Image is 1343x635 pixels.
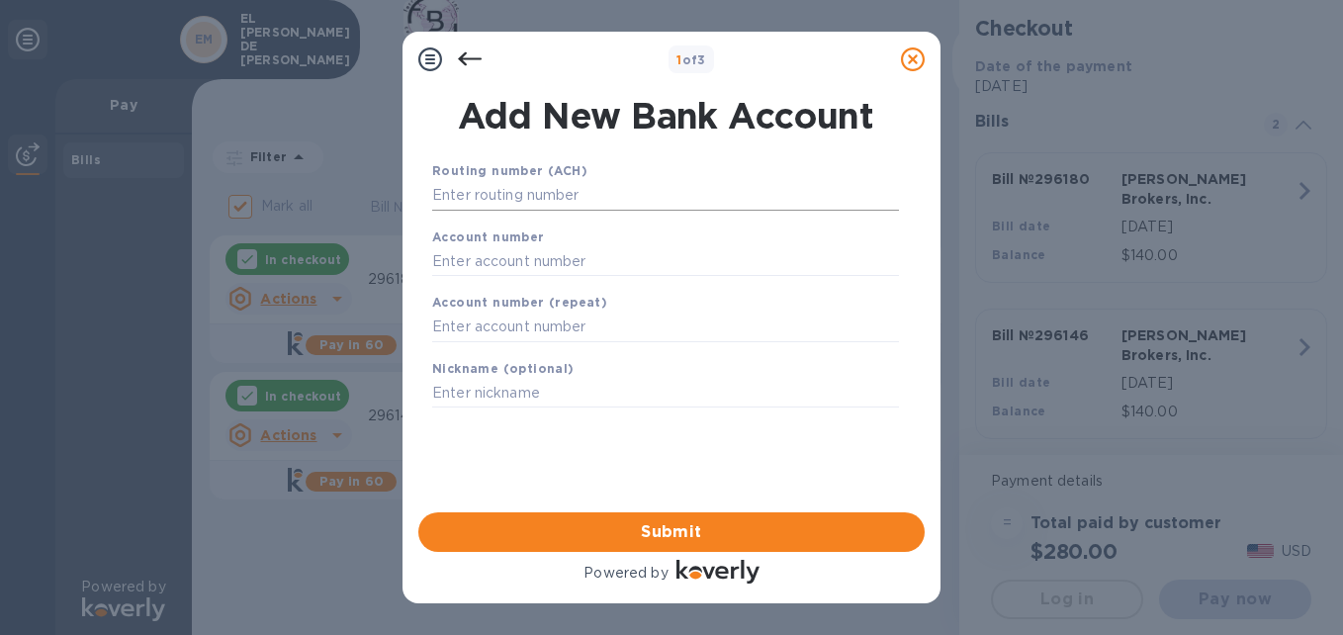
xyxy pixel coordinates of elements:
[432,181,899,211] input: Enter routing number
[432,313,899,342] input: Enter account number
[676,52,681,67] span: 1
[418,512,925,552] button: Submit
[676,560,760,584] img: Logo
[432,361,575,376] b: Nickname (optional)
[583,563,668,584] p: Powered by
[432,379,899,408] input: Enter nickname
[432,295,607,310] b: Account number (repeat)
[420,95,911,136] h1: Add New Bank Account
[434,520,909,544] span: Submit
[432,229,545,244] b: Account number
[432,246,899,276] input: Enter account number
[676,52,706,67] b: of 3
[432,163,587,178] b: Routing number (ACH)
